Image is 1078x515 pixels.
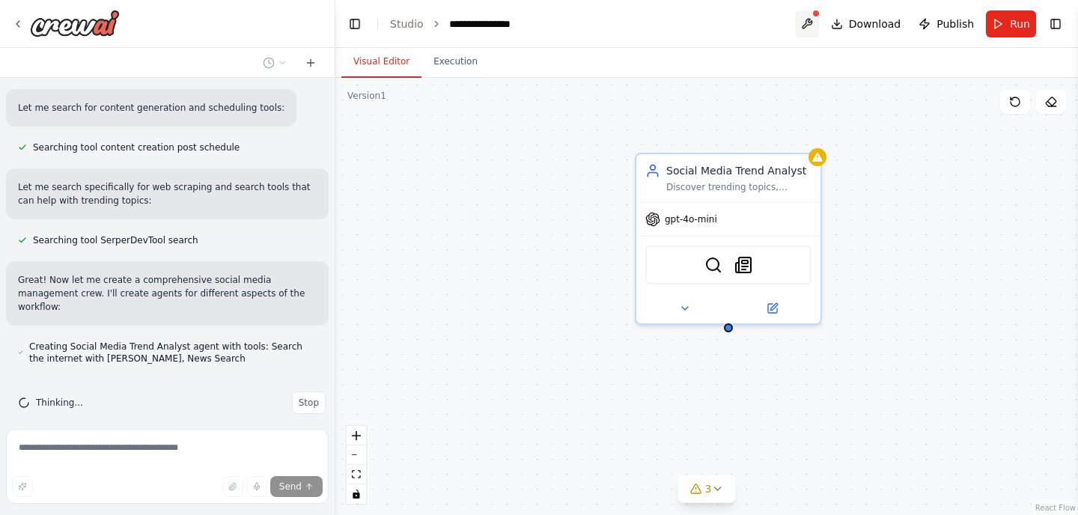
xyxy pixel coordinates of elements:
[33,141,240,153] span: Searching tool content creation post schedule
[347,484,366,504] button: toggle interactivity
[1045,13,1066,34] button: Show right sidebar
[666,181,811,193] div: Discover trending topics, hashtags, and content themes in {industry} by analyzing search trends, ...
[222,476,243,497] button: Upload files
[635,153,822,325] div: Social Media Trend AnalystDiscover trending topics, hashtags, and content themes in {industry} by...
[29,341,317,365] span: Creating Social Media Trend Analyst agent with tools: Search the internet with [PERSON_NAME], New...
[825,10,907,37] button: Download
[849,16,901,31] span: Download
[279,481,302,493] span: Send
[1035,504,1076,512] a: React Flow attribution
[347,445,366,465] button: zoom out
[347,90,386,102] div: Version 1
[705,481,712,496] span: 3
[299,54,323,72] button: Start a new chat
[341,46,421,78] button: Visual Editor
[913,10,980,37] button: Publish
[36,397,83,409] span: Thinking...
[421,46,490,78] button: Execution
[12,476,33,497] button: Improve this prompt
[18,273,317,314] p: Great! Now let me create a comprehensive social media management crew. I'll create agents for dif...
[299,397,319,409] span: Stop
[292,391,326,414] button: Stop
[33,234,198,246] span: Searching tool SerperDevTool search
[665,213,717,225] span: gpt-4o-mini
[344,13,365,34] button: Hide left sidebar
[347,426,366,445] button: zoom in
[1010,16,1030,31] span: Run
[270,476,323,497] button: Send
[390,18,424,30] a: Studio
[678,475,736,503] button: 3
[666,163,811,178] div: Social Media Trend Analyst
[390,16,523,31] nav: breadcrumb
[257,54,293,72] button: Switch to previous chat
[347,465,366,484] button: fit view
[734,256,752,274] img: SerplyNewsSearchTool
[986,10,1036,37] button: Run
[347,426,366,504] div: React Flow controls
[937,16,974,31] span: Publish
[704,256,722,274] img: SerperDevTool
[246,476,267,497] button: Click to speak your automation idea
[18,101,284,115] p: Let me search for content generation and scheduling tools:
[18,180,317,207] p: Let me search specifically for web scraping and search tools that can help with trending topics:
[730,299,814,317] button: Open in side panel
[30,10,120,37] img: Logo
